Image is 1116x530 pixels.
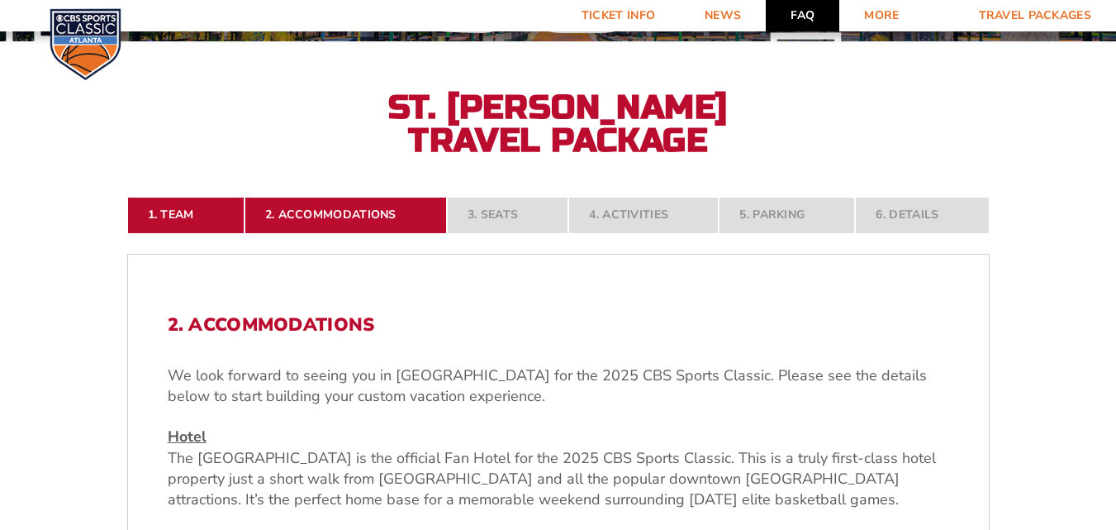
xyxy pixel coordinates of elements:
[168,427,207,446] u: Hotel
[50,8,121,80] img: CBS Sports Classic
[168,448,936,509] span: The [GEOGRAPHIC_DATA] is the official Fan Hotel for the 2025 CBS Sports Classic. This is a truly ...
[377,91,740,157] h2: St. [PERSON_NAME] Travel Package
[127,197,245,233] a: 1. Team
[168,365,949,407] p: We look forward to seeing you in [GEOGRAPHIC_DATA] for the 2025 CBS Sports Classic. Please see th...
[168,314,949,336] h2: 2. Accommodations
